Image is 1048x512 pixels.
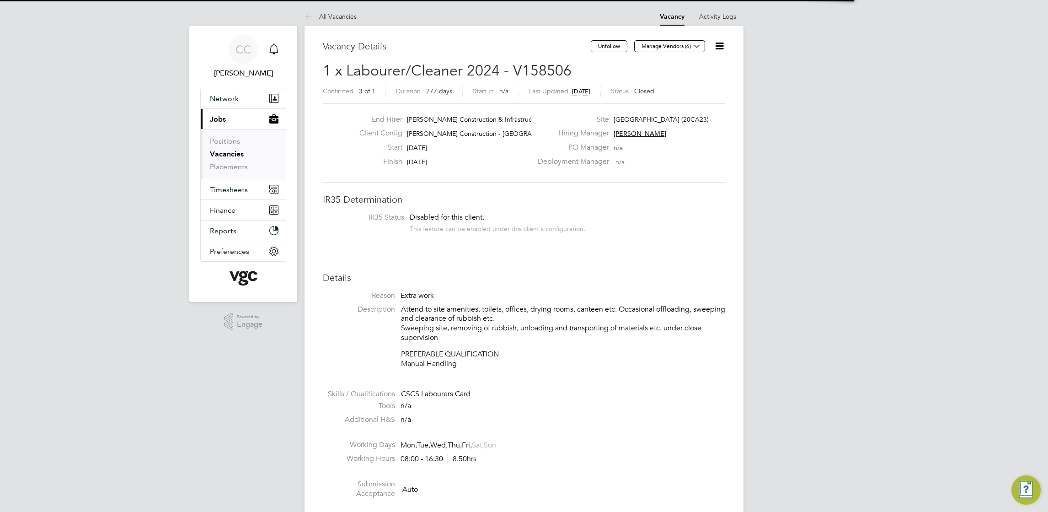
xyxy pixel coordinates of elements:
span: Fri, [462,441,472,450]
span: [DATE] [407,158,427,166]
label: Description [323,305,395,314]
button: Manage Vendors (6) [634,40,705,52]
span: Preferences [210,247,249,256]
span: Sun [484,441,496,450]
button: Network [201,88,286,108]
h3: IR35 Determination [323,194,725,205]
span: n/a [401,401,411,410]
button: Reports [201,221,286,241]
span: Network [210,94,239,103]
label: Reason [323,291,395,301]
label: Duration [396,87,421,95]
a: Positions [210,137,240,146]
span: 3 of 1 [359,87,375,95]
label: Confirmed [323,87,353,95]
span: [PERSON_NAME] Construction & Infrastruct… [407,115,540,124]
a: Go to home page [200,271,286,286]
span: [PERSON_NAME] [614,129,666,138]
span: [DATE] [407,144,427,152]
label: Start In [473,87,494,95]
a: Vacancies [210,150,244,158]
div: CSCS Labourers Card [401,389,725,399]
span: Reports [210,226,236,235]
button: Preferences [201,241,286,261]
p: PREFERABLE QUALIFICATION Manual Handling [401,350,725,369]
span: Timesheets [210,185,248,194]
label: PO Manager [532,143,609,152]
div: 08:00 - 16:30 [401,454,476,464]
span: Wed, [430,441,448,450]
span: CC [235,43,251,55]
button: Finance [201,200,286,220]
label: Deployment Manager [532,157,609,167]
span: Sat, [472,441,484,450]
span: Connor Campbell [200,68,286,79]
span: Thu, [448,441,462,450]
label: Finish [352,157,402,167]
span: [GEOGRAPHIC_DATA] (20CA23) [614,115,709,124]
span: Extra work [401,291,434,300]
a: Placements [210,162,248,171]
span: n/a [614,144,623,152]
label: Tools [323,401,395,411]
span: [PERSON_NAME] Construction - [GEOGRAPHIC_DATA] [407,129,568,138]
span: Powered by [237,313,262,321]
label: Status [611,87,629,95]
label: IR35 Status [332,213,404,222]
label: Working Hours [323,454,395,463]
h3: Details [323,272,725,284]
nav: Main navigation [189,26,297,302]
img: vgcgroup-logo-retina.png [230,271,257,286]
p: Attend to site amenities, toilets, offices, drying rooms, canteen etc. Occasional offloading, swe... [401,305,725,343]
span: Closed [634,87,654,95]
a: Powered byEngage [224,313,263,330]
label: Skills / Qualifications [323,389,395,399]
span: 277 days [426,87,452,95]
span: Mon, [401,441,417,450]
span: Auto [402,485,418,494]
label: Submission Acceptance [323,480,395,499]
span: Finance [210,206,235,215]
label: Site [532,115,609,124]
span: Disabled for this client. [410,213,484,222]
span: [DATE] [572,87,590,95]
button: Jobs [201,109,286,129]
a: CC[PERSON_NAME] [200,35,286,79]
div: This feature can be enabled under this client's configuration. [410,222,585,233]
label: Additional H&S [323,415,395,425]
span: n/a [401,415,411,424]
label: Client Config [352,129,402,138]
h3: Vacancy Details [323,40,591,52]
label: Start [352,143,402,152]
div: Jobs [201,129,286,179]
button: Engage Resource Center [1011,475,1041,505]
label: Hiring Manager [532,129,609,138]
span: n/a [615,158,625,166]
button: Unfollow [591,40,627,52]
a: Vacancy [660,13,684,21]
a: All Vacancies [305,12,357,21]
span: n/a [499,87,508,95]
label: Working Days [323,440,395,450]
span: Jobs [210,115,226,124]
button: Timesheets [201,179,286,199]
label: Last Updated [529,87,568,95]
span: 1 x Labourer/Cleaner 2024 - V158506 [323,62,572,80]
span: Tue, [417,441,430,450]
a: Activity Logs [699,12,736,21]
span: Engage [237,321,262,329]
span: 8.50hrs [448,454,476,463]
label: End Hirer [352,115,402,124]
